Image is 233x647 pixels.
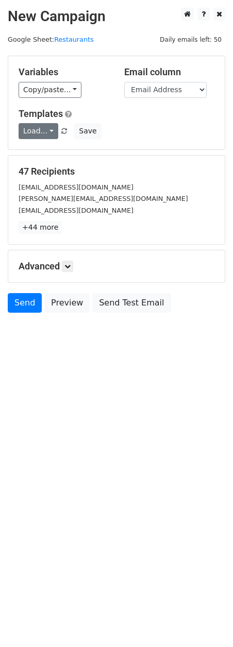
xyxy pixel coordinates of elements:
[54,36,93,43] a: Restaurants
[8,293,42,313] a: Send
[19,166,214,177] h5: 47 Recipients
[156,36,225,43] a: Daily emails left: 50
[8,36,94,43] small: Google Sheet:
[19,66,109,78] h5: Variables
[19,82,81,98] a: Copy/paste...
[19,108,63,119] a: Templates
[19,195,188,202] small: [PERSON_NAME][EMAIL_ADDRESS][DOMAIN_NAME]
[181,598,233,647] iframe: Chat Widget
[19,221,62,234] a: +44 more
[92,293,171,313] a: Send Test Email
[19,261,214,272] h5: Advanced
[74,123,101,139] button: Save
[19,123,58,139] a: Load...
[156,34,225,45] span: Daily emails left: 50
[124,66,214,78] h5: Email column
[8,8,225,25] h2: New Campaign
[19,207,134,214] small: [EMAIL_ADDRESS][DOMAIN_NAME]
[19,183,134,191] small: [EMAIL_ADDRESS][DOMAIN_NAME]
[44,293,90,313] a: Preview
